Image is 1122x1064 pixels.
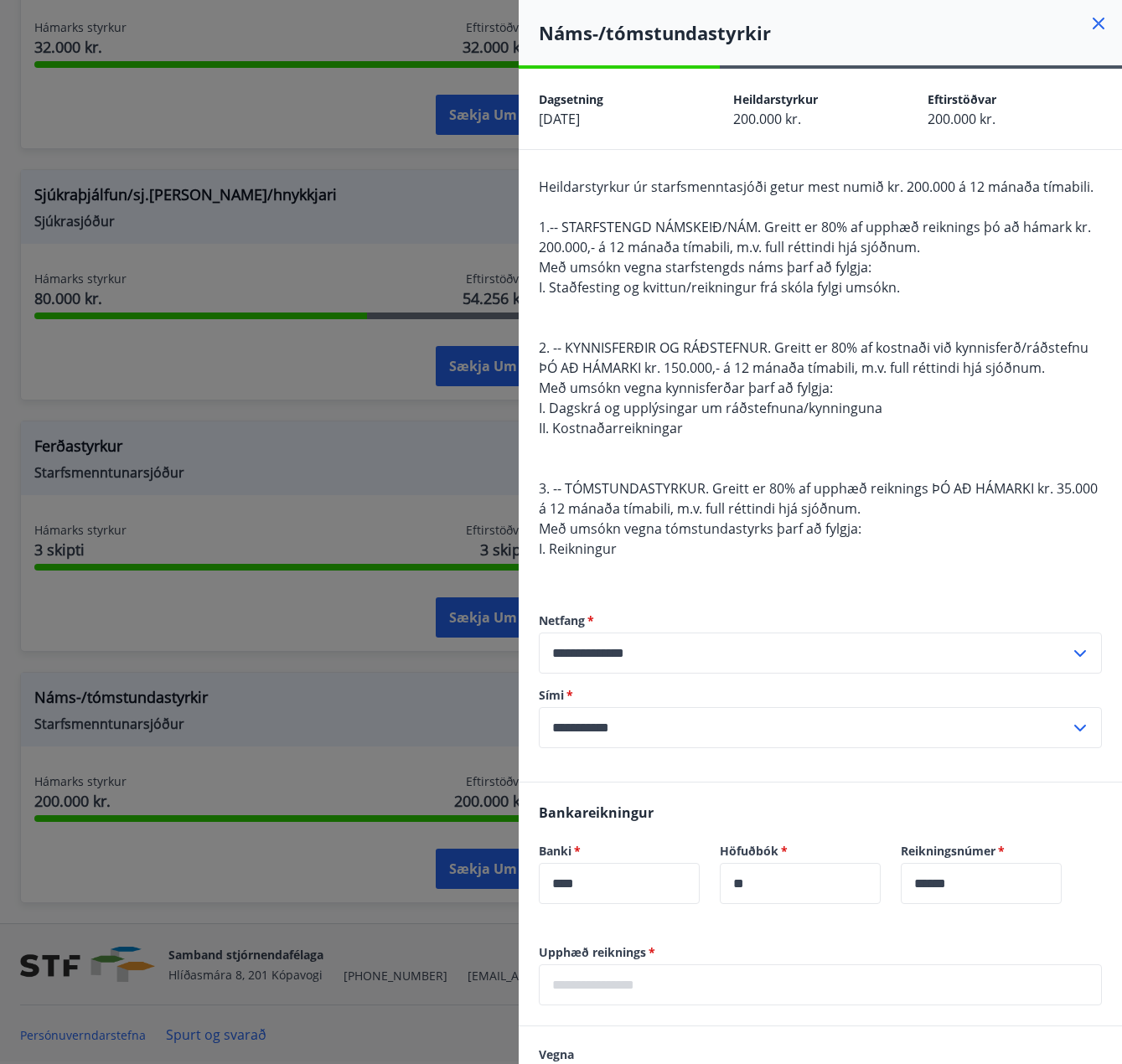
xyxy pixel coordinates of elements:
span: I. Dagskrá og upplýsingar um ráðstefnuna/kynninguna [539,399,882,417]
span: 2. -- KYNNISFERÐIR OG RÁÐSTEFNUR. Greitt er 80% af kostnaði við kynnisferð/ráðstefnu ÞÓ AÐ HÁMARK... [539,338,1088,377]
span: Heildarstyrkur úr starfsmenntasjóði getur mest numið kr. 200.000 á 12 mánaða tímabili. [539,178,1094,196]
label: Netfang [539,612,1102,629]
label: Sími [539,687,1102,704]
span: 200.000 kr. [928,110,995,128]
span: I. Staðfesting og kvittun/reikningur frá skóla fylgi umsókn. [539,278,900,297]
span: II. Kostnaðarreikningar [539,419,683,437]
span: Eftirstöðvar [928,91,996,107]
h4: Náms-/tómstundastyrkir [539,20,1122,45]
span: Dagsetning [539,91,603,107]
label: Reikningsnúmer [901,843,1062,860]
span: Með umsókn vegna kynnisferðar þarf að fylgja: [539,379,833,397]
label: Upphæð reiknings [539,944,1102,961]
span: Með umsókn vegna starfstengds náms þarf að fylgja: [539,258,871,276]
label: Vegna [539,1046,1102,1063]
span: 3. -- TÓMSTUNDASTYRKUR. Greitt er 80% af upphæð reiknings ÞÓ AÐ HÁMARKI kr. 35.000 á 12 mánaða tí... [539,479,1098,518]
span: Heildarstyrkur [733,91,818,107]
span: 200.000 kr. [733,110,801,128]
span: Með umsókn vegna tómstundastyrks þarf að fylgja: [539,519,861,538]
label: Höfuðbók [720,843,881,860]
span: Bankareikningur [539,803,654,822]
label: Banki [539,843,700,860]
span: [DATE] [539,110,580,128]
span: 1.-- STARFSTENGD NÁMSKEIÐ/NÁM. Greitt er 80% af upphæð reiknings þó að hámark kr. 200.000,- á 12 ... [539,218,1091,256]
span: I. Reikningur [539,540,617,558]
div: Upphæð reiknings [539,964,1102,1005]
